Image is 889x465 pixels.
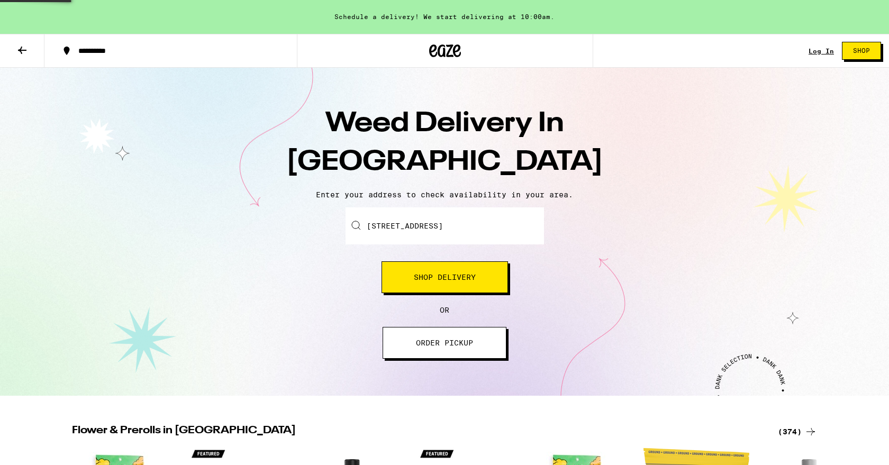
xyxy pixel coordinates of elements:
[259,105,630,182] h1: Weed Delivery In
[440,306,449,314] span: OR
[416,339,473,347] span: ORDER PICKUP
[842,42,881,60] button: Shop
[286,149,603,176] span: [GEOGRAPHIC_DATA]
[383,327,506,359] button: ORDER PICKUP
[809,48,834,54] a: Log In
[346,207,544,244] input: Enter your delivery address
[11,190,878,199] p: Enter your address to check availability in your area.
[6,7,76,16] span: Hi. Need any help?
[853,48,870,54] span: Shop
[414,273,476,281] span: Shop Delivery
[382,261,508,293] button: Shop Delivery
[778,425,817,438] a: (374)
[72,425,765,438] h2: Flower & Prerolls in [GEOGRAPHIC_DATA]
[834,42,889,60] a: Shop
